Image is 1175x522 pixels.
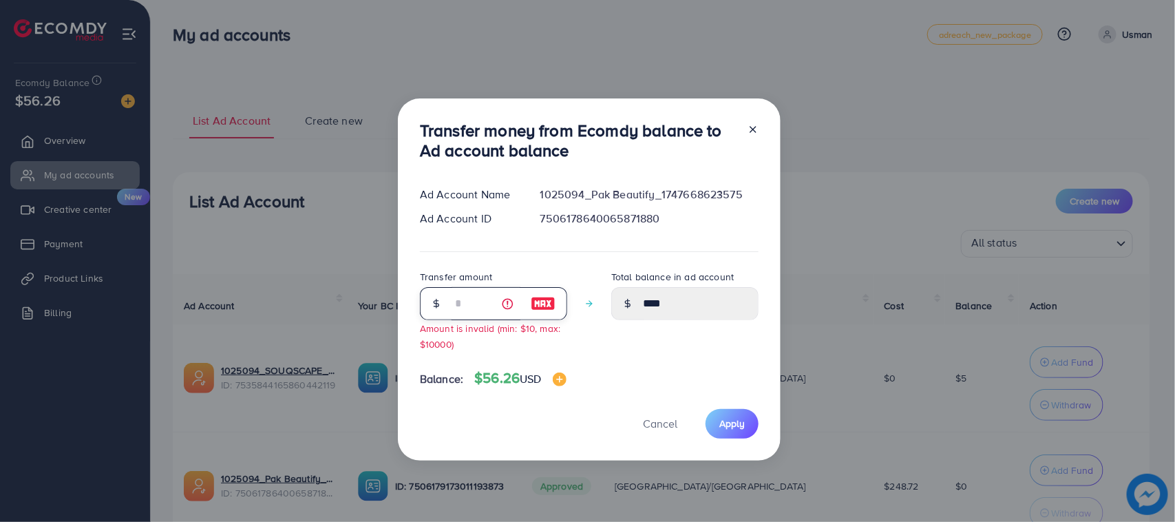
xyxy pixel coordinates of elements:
img: image [553,373,567,386]
button: Apply [706,409,759,439]
div: 7506178640065871880 [529,211,770,227]
img: image [531,295,555,312]
span: Balance: [420,371,463,387]
button: Cancel [626,409,695,439]
div: 1025094_Pak Beautify_1747668623575 [529,187,770,202]
span: Apply [719,417,745,430]
span: Cancel [643,416,677,431]
div: Ad Account ID [409,211,529,227]
span: USD [520,371,541,386]
label: Transfer amount [420,270,492,284]
div: Ad Account Name [409,187,529,202]
h3: Transfer money from Ecomdy balance to Ad account balance [420,121,737,160]
h4: $56.26 [474,370,566,387]
label: Total balance in ad account [611,270,734,284]
small: Amount is invalid (min: $10, max: $10000) [420,322,560,351]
